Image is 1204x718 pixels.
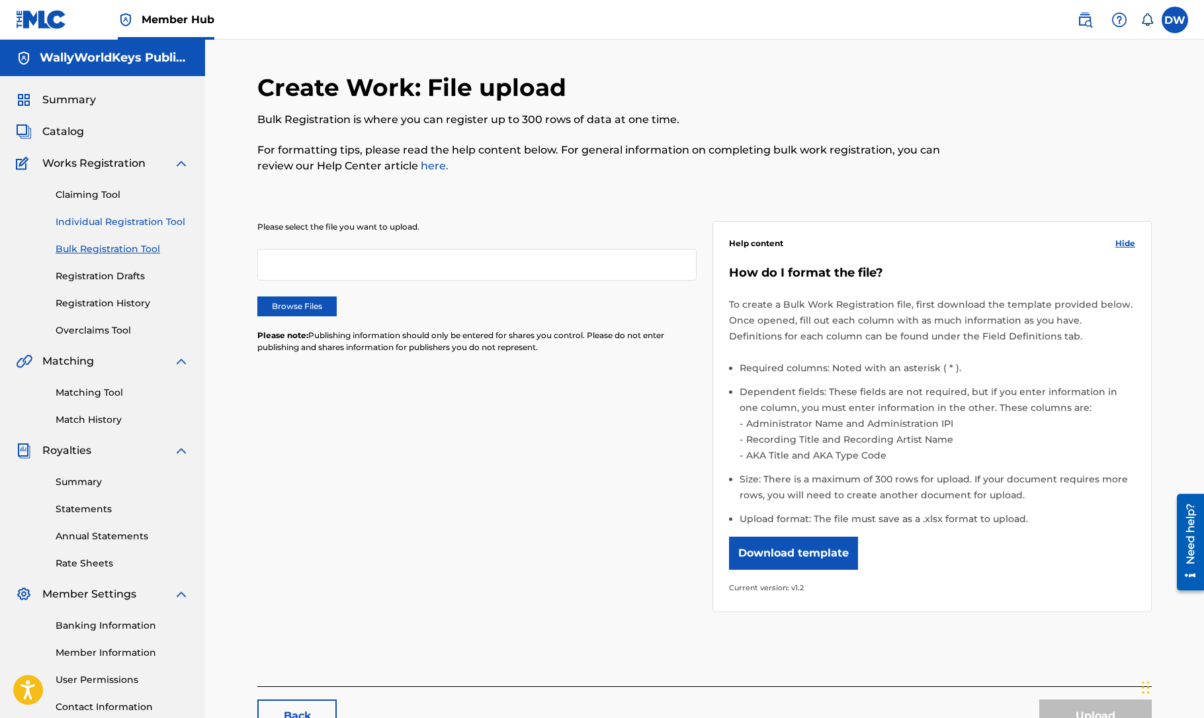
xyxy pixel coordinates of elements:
[257,330,697,353] p: Publishing information should only be entered for shares you control. Please do not enter publish...
[1162,7,1188,33] div: User Menu
[42,586,136,602] span: Member Settings
[56,673,189,687] a: User Permissions
[1140,13,1154,26] div: Notifications
[56,557,189,570] a: Rate Sheets
[257,221,697,233] p: Please select the file you want to upload.
[40,50,189,66] h5: WallyWorldKeys Publishing
[16,124,84,140] a: CatalogCatalog
[173,443,189,459] img: expand
[1072,7,1098,33] a: Public Search
[56,188,189,202] a: Claiming Tool
[56,242,189,256] a: Bulk Registration Tool
[16,443,32,459] img: Royalties
[418,159,449,172] a: here.
[729,238,783,249] span: Help content
[56,619,189,633] a: Banking Information
[173,586,189,602] img: expand
[56,215,189,229] a: Individual Registration Tool
[16,10,67,29] img: MLC Logo
[257,296,337,316] label: Browse Files
[257,330,308,340] span: Please note:
[42,443,91,459] span: Royalties
[56,296,189,310] a: Registration History
[56,386,189,400] a: Matching Tool
[1111,12,1127,28] img: help
[16,124,32,140] img: Catalog
[42,353,94,369] span: Matching
[257,112,946,128] p: Bulk Registration is where you can register up to 300 rows of data at one time.
[173,156,189,171] img: expand
[740,471,1135,511] li: Size: There is a maximum of 300 rows for upload. If your document requires more rows, you will ne...
[729,296,1135,344] p: To create a Bulk Work Registration file, first download the template provided below. Once opened,...
[56,324,189,337] a: Overclaims Tool
[118,12,134,28] img: Top Rightsholder
[740,360,1135,384] li: Required columns: Noted with an asterisk ( * ).
[16,92,96,108] a: SummarySummary
[42,92,96,108] span: Summary
[1142,668,1150,707] div: Drag
[56,269,189,283] a: Registration Drafts
[16,353,32,369] img: Matching
[1077,12,1093,28] img: search
[743,431,1135,447] li: Recording Title and Recording Artist Name
[173,353,189,369] img: expand
[729,265,1135,281] h5: How do I format the file?
[740,384,1135,471] li: Dependent fields: These fields are not required, but if you enter information in one column, you ...
[56,502,189,516] a: Statements
[56,646,189,660] a: Member Information
[42,124,84,140] span: Catalog
[56,529,189,543] a: Annual Statements
[743,416,1135,431] li: Administrator Name and Administration IPI
[42,156,146,171] span: Works Registration
[16,92,32,108] img: Summary
[16,156,33,171] img: Works Registration
[56,475,189,489] a: Summary
[142,12,214,27] span: Member Hub
[743,447,1135,463] li: AKA Title and AKA Type Code
[16,586,32,602] img: Member Settings
[729,537,858,570] button: Download template
[1115,238,1135,249] span: Hide
[16,50,32,66] img: Accounts
[257,142,946,174] p: For formatting tips, please read the help content below. For general information on completing bu...
[56,413,189,427] a: Match History
[1106,7,1133,33] div: Help
[740,511,1135,527] li: Upload format: The file must save as a .xlsx format to upload.
[56,700,189,714] a: Contact Information
[1167,489,1204,596] iframe: Resource Center
[729,580,1135,596] p: Current version: v1.2
[257,73,573,103] h2: Create Work: File upload
[1138,654,1204,718] iframe: Chat Widget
